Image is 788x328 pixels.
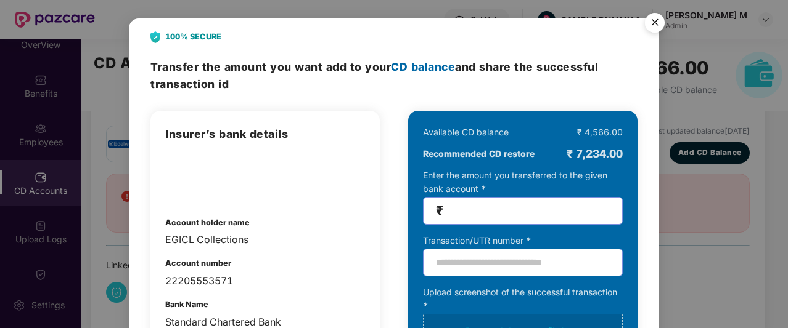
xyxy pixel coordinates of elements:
div: Available CD balance [423,126,509,139]
img: svg+xml;base64,PHN2ZyB4bWxucz0iaHR0cDovL3d3dy53My5vcmcvMjAwMC9zdmciIHdpZHRoPSI1NiIgaGVpZ2h0PSI1Ni... [638,7,672,42]
div: 22205553571 [165,273,365,289]
img: svg+xml;base64,PHN2ZyB4bWxucz0iaHR0cDovL3d3dy53My5vcmcvMjAwMC9zdmciIHdpZHRoPSIyNCIgaGVpZ2h0PSIyOC... [150,31,160,43]
span: ₹ [436,204,443,218]
div: Enter the amount you transferred to the given bank account * [423,169,623,225]
div: ₹ 7,234.00 [567,145,623,162]
b: Recommended CD restore [423,147,535,161]
b: 100% SECURE [165,31,221,43]
div: ₹ 4,566.00 [577,126,623,139]
h3: Insurer’s bank details [165,126,365,143]
button: Close [638,7,671,40]
h3: Transfer the amount and share the successful transaction id [150,58,638,92]
img: integrations [165,155,229,198]
span: you want add to your [270,60,455,73]
b: Account holder name [165,218,250,227]
b: Bank Name [165,300,208,309]
span: CD balance [391,60,455,73]
div: Transaction/UTR number * [423,234,623,247]
b: Account number [165,258,231,268]
div: EGICL Collections [165,232,365,247]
